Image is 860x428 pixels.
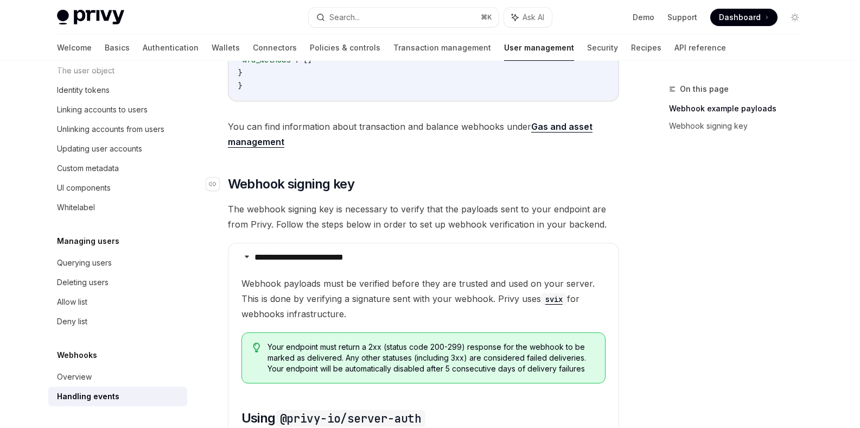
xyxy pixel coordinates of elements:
div: Unlinking accounts from users [57,123,164,136]
a: Custom metadata [48,159,187,178]
span: On this page [680,83,729,96]
div: Querying users [57,256,112,269]
a: Welcome [57,35,92,61]
svg: Tip [253,343,260,353]
a: User management [504,35,574,61]
a: Basics [105,35,130,61]
a: Overview [48,367,187,387]
a: UI components [48,178,187,198]
button: Ask AI [504,8,552,27]
a: Querying users [48,253,187,273]
button: Search...⌘K [309,8,499,27]
a: Allow list [48,292,187,312]
div: Search... [329,11,360,24]
a: Webhook example payloads [669,100,812,117]
a: API reference [674,35,726,61]
span: Dashboard [719,12,761,23]
div: Whitelabel [57,201,95,214]
code: @privy-io/server-auth [276,410,425,427]
a: Support [667,12,697,23]
a: Authentication [143,35,199,61]
span: You can find information about transaction and balance webhooks under [228,119,619,149]
span: } [238,81,243,91]
span: Webhook payloads must be verified before they are trusted and used on your server. This is done b... [241,276,606,322]
a: svix [541,293,567,304]
div: Identity tokens [57,84,110,97]
a: Updating user accounts [48,139,187,159]
div: Deny list [57,315,87,328]
a: Whitelabel [48,198,187,217]
div: Custom metadata [57,162,119,175]
span: Webhook signing key [228,175,355,193]
div: Handling events [57,390,119,403]
img: light logo [57,10,124,25]
span: Your endpoint must return a 2xx (status code 200-299) response for the webhook to be marked as de... [267,342,594,374]
a: Security [587,35,618,61]
code: svix [541,293,567,305]
span: ⌘ K [481,13,492,22]
div: Allow list [57,295,87,309]
button: Toggle dark mode [786,9,804,26]
span: The webhook signing key is necessary to verify that the payloads sent to your endpoint are from P... [228,202,619,232]
a: Webhook signing key [669,117,812,135]
h5: Webhooks [57,349,97,362]
a: Linking accounts to users [48,100,187,119]
div: Overview [57,370,92,383]
a: Handling events [48,387,187,406]
a: Demo [633,12,654,23]
a: Navigate to header [206,175,228,193]
a: Deny list [48,312,187,331]
span: Using [241,410,425,427]
div: Linking accounts to users [57,103,148,116]
a: Unlinking accounts from users [48,119,187,139]
div: UI components [57,181,111,194]
div: Updating user accounts [57,142,142,155]
h5: Managing users [57,235,119,248]
a: Wallets [212,35,240,61]
a: Policies & controls [310,35,380,61]
div: Deleting users [57,276,109,289]
a: Identity tokens [48,80,187,100]
a: Connectors [253,35,297,61]
a: Deleting users [48,273,187,292]
a: Dashboard [710,9,778,26]
a: Recipes [631,35,661,61]
a: Transaction management [393,35,491,61]
span: } [238,68,243,78]
span: Ask AI [523,12,544,23]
